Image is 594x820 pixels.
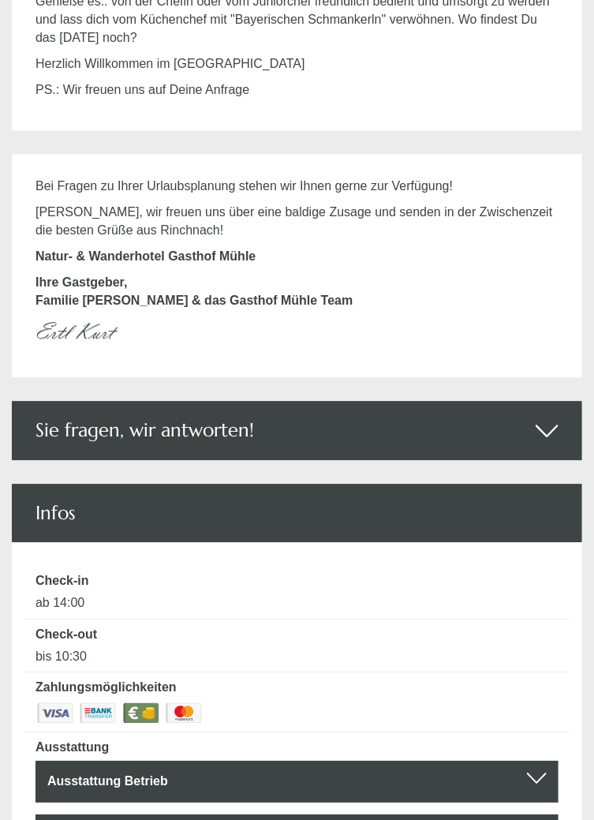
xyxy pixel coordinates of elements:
[35,178,559,196] p: Bei Fragen zu Ihrer Urlaubsplanung stehen wir Ihnen gerne zur Verfügung!
[35,317,119,346] img: image
[47,774,168,788] b: Ausstattung Betrieb
[12,401,582,459] div: Sie fragen, wir antworten!
[121,701,161,725] img: Barzahlung
[35,701,75,725] img: Visa
[35,679,177,697] label: Zahlungsmöglichkeiten
[78,701,118,725] img: Banküberweisung
[35,81,559,99] p: PS.: Wir freuen uns auf Deine Anfrage
[35,572,89,590] label: Check-in
[35,55,559,73] p: Herzlich Willkommen im [GEOGRAPHIC_DATA]
[35,626,97,644] label: Check-out
[35,249,256,263] strong: Natur- & Wanderhotel Gasthof Mühle
[12,484,582,542] div: Infos
[24,594,570,612] div: ab 14:00
[35,204,559,240] p: [PERSON_NAME], wir freuen uns über eine baldige Zusage und senden in der Zwischenzeit die besten ...
[35,275,353,307] strong: Ihre Gastgeber, Familie [PERSON_NAME] & das Gasthof Mühle Team
[164,701,204,725] img: Maestro
[24,648,570,666] div: bis 10:30
[35,739,109,757] label: Ausstattung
